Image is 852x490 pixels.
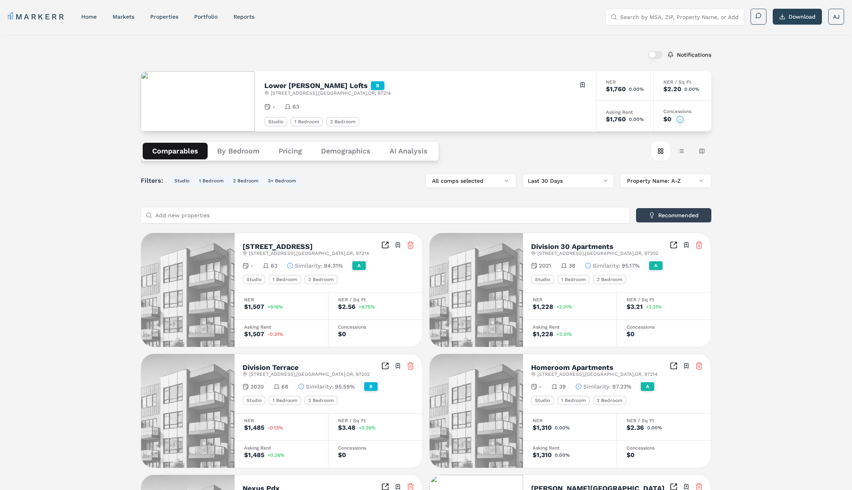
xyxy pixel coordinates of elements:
[593,396,626,405] div: 2 Bedroom
[271,262,277,270] span: 63
[537,250,658,256] span: [STREET_ADDRESS] , [GEOGRAPHIC_DATA] , OR , 97202
[171,176,193,186] button: Studio
[243,364,298,371] h2: Division Terrace
[531,275,554,284] div: Studio
[555,425,570,430] span: 0.00%
[828,9,844,25] button: AJ
[670,241,678,249] a: Inspect Comparables
[649,261,663,270] div: A
[539,383,542,390] span: -
[244,331,264,337] div: $1,507
[641,382,654,391] div: A
[533,425,552,431] div: $1,310
[304,396,338,405] div: 2 Bedroom
[533,331,553,337] div: $1,228
[531,396,554,405] div: Studio
[250,262,253,270] span: -
[612,383,631,390] span: 97.23%
[531,364,613,371] h2: Homeroom Apartments
[569,262,575,270] span: 38
[249,371,370,377] span: [STREET_ADDRESS] , [GEOGRAPHIC_DATA] , OR , 97202
[150,13,178,20] a: properties
[208,143,269,159] button: By Bedroom
[533,446,607,450] div: Asking Rent
[606,110,644,115] div: Asking Rent
[575,383,631,390] button: Similarity:97.23%
[663,116,671,122] div: $0
[141,176,168,186] span: Filters:
[267,453,285,457] span: +0.26%
[684,87,699,92] span: 0.00%
[670,362,678,370] a: Inspect Comparables
[244,325,319,329] div: Asking Rent
[290,117,323,126] div: 1 Bedroom
[533,452,552,458] div: $1,310
[335,383,355,390] span: 95.59%
[311,143,380,159] button: Demographics
[539,262,551,270] span: 2021
[250,383,264,390] span: 2020
[629,87,644,92] span: 0.00%
[677,52,711,57] label: Notifications
[113,13,134,20] a: markets
[557,275,590,284] div: 1 Bedroom
[646,304,662,309] span: +2.31%
[663,80,702,84] div: NER / Sq Ft
[533,297,607,302] div: NER
[271,90,391,96] span: [STREET_ADDRESS] , [GEOGRAPHIC_DATA] , OR , 97214
[243,243,313,250] h2: [STREET_ADDRESS]
[627,446,701,450] div: Concessions
[627,304,643,310] div: $3.21
[364,382,378,391] div: B
[264,117,287,126] div: Studio
[244,418,319,423] div: NER
[338,331,346,337] div: $0
[243,396,266,405] div: Studio
[338,325,413,329] div: Concessions
[636,208,711,222] button: Recommended
[233,13,254,20] a: reports
[306,383,333,390] span: Similarity :
[81,13,97,20] a: home
[295,262,322,270] span: Similarity :
[629,117,644,122] span: 0.00%
[425,174,516,188] button: All comps selected
[773,9,822,25] button: Download
[264,82,368,89] h2: Lower [PERSON_NAME] Lofts
[359,304,375,309] span: +8.75%
[338,304,355,310] div: $2.56
[196,176,227,186] button: 1 Bedroom
[267,332,283,337] span: -0.31%
[155,207,625,223] input: Add new properties
[627,418,701,423] div: NER / Sq Ft
[269,275,301,284] div: 1 Bedroom
[606,80,644,84] div: NER
[627,452,634,458] div: $0
[833,13,840,21] span: AJ
[620,9,739,25] input: Search by MSA, ZIP, Property Name, or Address
[272,103,275,111] span: -
[267,304,283,309] span: +9.16%
[533,418,607,423] div: NER
[620,174,711,188] button: Property Name: A-Z
[244,452,264,458] div: $1,485
[663,109,702,114] div: Concessions
[298,383,355,390] button: Similarity:95.59%
[269,143,311,159] button: Pricing
[194,13,218,20] a: Portfolio
[593,275,626,284] div: 2 Bedroom
[533,304,553,310] div: $1,228
[585,262,640,270] button: Similarity:95.17%
[556,332,572,337] span: +2.31%
[267,425,283,430] span: -0.13%
[622,262,640,270] span: 95.17%
[555,453,570,457] span: 0.00%
[557,396,590,405] div: 1 Bedroom
[265,176,299,186] button: 3+ Bedroom
[281,383,288,390] span: 68
[583,383,611,390] span: Similarity :
[249,250,369,256] span: [STREET_ADDRESS] , [GEOGRAPHIC_DATA] , OR , 97214
[338,446,413,450] div: Concessions
[287,262,343,270] button: Similarity:94.31%
[606,86,626,92] div: $1,760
